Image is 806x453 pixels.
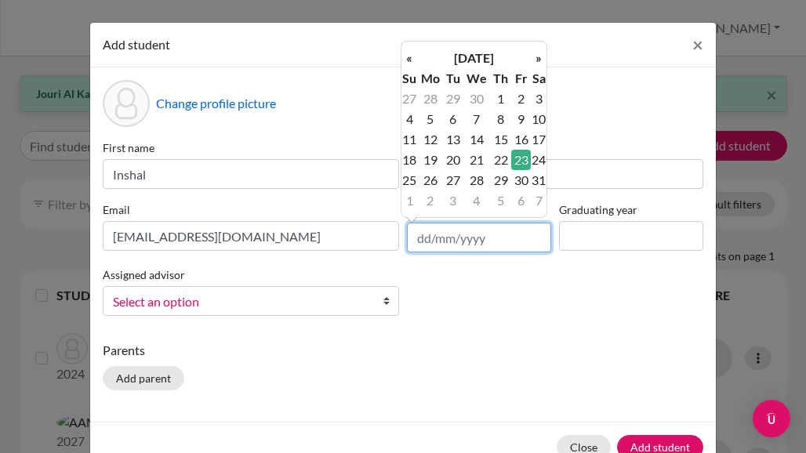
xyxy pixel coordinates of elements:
[103,201,399,218] label: Email
[531,48,546,68] th: »
[463,150,490,170] td: 21
[417,190,443,211] td: 2
[511,170,531,190] td: 30
[491,89,511,109] td: 1
[511,68,531,89] th: Fr
[401,170,417,190] td: 25
[531,150,546,170] td: 24
[103,140,399,156] label: First name
[401,129,417,150] td: 11
[463,109,490,129] td: 7
[491,170,511,190] td: 29
[531,89,546,109] td: 3
[443,190,463,211] td: 3
[491,190,511,211] td: 5
[491,109,511,129] td: 8
[401,190,417,211] td: 1
[491,68,511,89] th: Th
[531,109,546,129] td: 10
[680,23,716,67] button: Close
[417,150,443,170] td: 19
[511,129,531,150] td: 16
[103,37,170,52] span: Add student
[417,48,531,68] th: [DATE]
[491,129,511,150] td: 15
[417,109,443,129] td: 5
[407,140,703,156] label: Surname
[491,150,511,170] td: 22
[113,292,369,312] span: Select an option
[463,68,490,89] th: We
[417,170,443,190] td: 26
[417,129,443,150] td: 12
[531,170,546,190] td: 31
[511,109,531,129] td: 9
[443,170,463,190] td: 27
[443,129,463,150] td: 13
[401,150,417,170] td: 18
[417,68,443,89] th: Mo
[463,170,490,190] td: 28
[531,190,546,211] td: 7
[559,201,703,218] label: Graduating year
[511,190,531,211] td: 6
[401,89,417,109] td: 27
[103,266,185,283] label: Assigned advisor
[103,341,703,360] p: Parents
[417,89,443,109] td: 28
[103,80,150,127] div: Profile picture
[463,190,490,211] td: 4
[443,109,463,129] td: 6
[531,129,546,150] td: 17
[753,400,790,437] div: Open Intercom Messenger
[401,109,417,129] td: 4
[407,223,551,252] input: dd/mm/yyyy
[511,150,531,170] td: 23
[401,68,417,89] th: Su
[443,68,463,89] th: Tu
[443,150,463,170] td: 20
[463,129,490,150] td: 14
[443,89,463,109] td: 29
[511,89,531,109] td: 2
[103,366,184,390] button: Add parent
[692,33,703,56] span: ×
[463,89,490,109] td: 30
[401,48,417,68] th: «
[531,68,546,89] th: Sa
